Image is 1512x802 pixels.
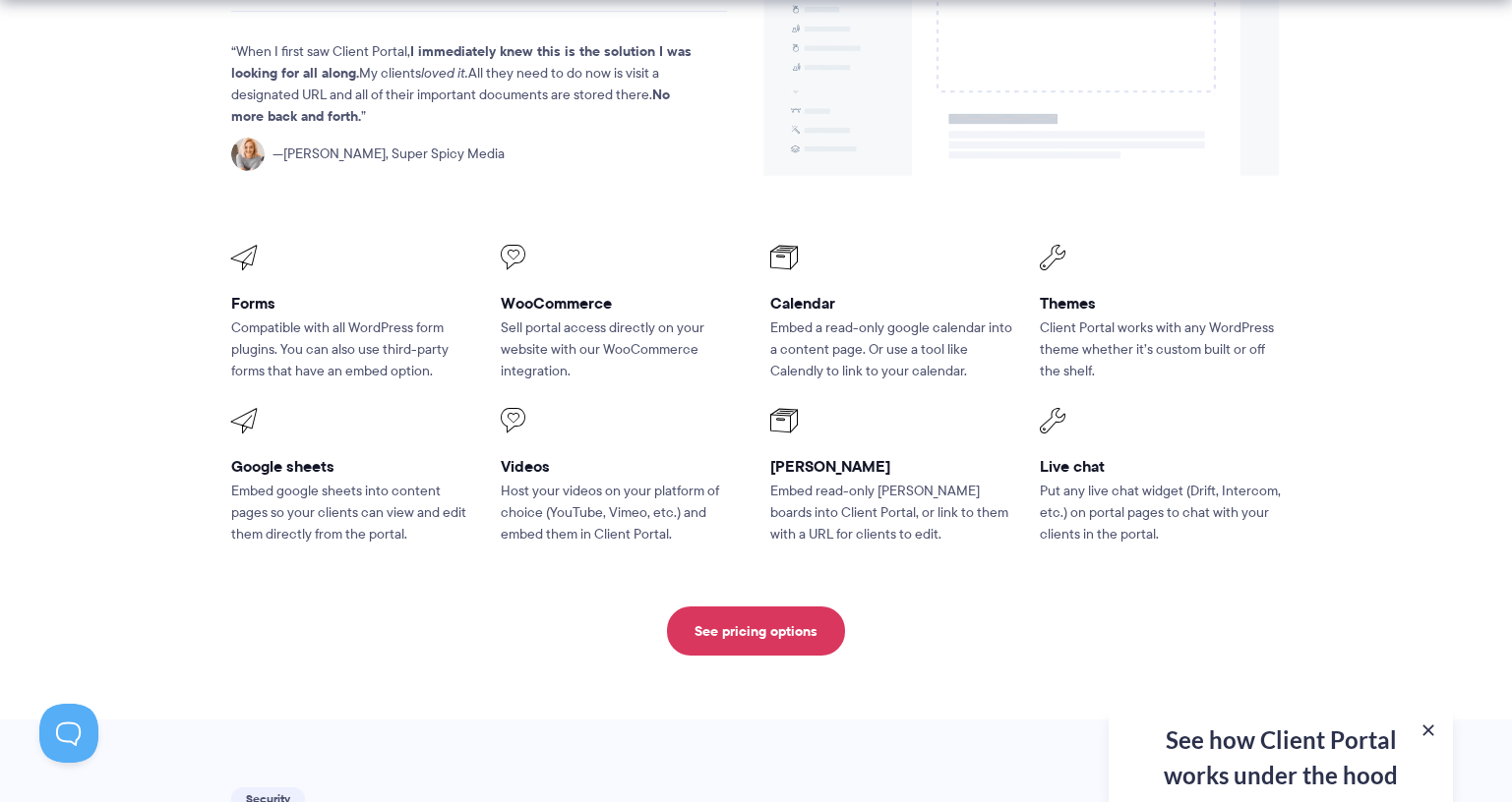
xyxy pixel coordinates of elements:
[272,143,505,165] span: [PERSON_NAME], Super Spicy Media
[501,456,743,477] h3: Videos
[231,317,473,382] p: Compatible with all WordPress form plugins. You can also use third-party forms that have an embed...
[667,606,845,656] a: See pricing options
[501,293,743,314] h3: WooCommerce
[501,317,743,382] p: Sell portal access directly on your website with our WooCommerce integration.
[231,40,692,84] strong: I immediately knew this is the solution I was looking for all along.
[39,704,98,763] iframe: Toggle Customer Support
[231,481,473,545] p: Embed google sheets into content pages so your clients can view and edit them directly from the p...
[421,63,468,83] em: loved it.
[231,41,694,128] p: When I first saw Client Portal, My clients All they need to do now is visit a designated URL and ...
[1040,317,1282,382] p: Client Portal works with any WordPress theme whether it’s custom built or off the shelf.
[231,84,670,127] strong: No more back and forth.
[1040,456,1282,477] h3: Live chat
[1040,293,1282,314] h3: Themes
[770,456,1012,477] h3: [PERSON_NAME]
[770,317,1012,382] p: Embed a read-only google calendar into a content page. Or use a tool like Calendly to link to you...
[1040,481,1282,545] p: Put any live chat widget (Drift, Intercom, etc.) on portal pages to chat with your clients in the...
[231,456,473,477] h3: Google sheets
[501,481,743,545] p: Host your videos on your platform of choice (YouTube, Vimeo, etc.) and embed them in Client Portal.
[231,293,473,314] h3: Forms
[770,481,1012,545] p: Embed read-only [PERSON_NAME] boards into Client Portal, or link to them with a URL for clients t...
[770,293,1012,314] h3: Calendar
